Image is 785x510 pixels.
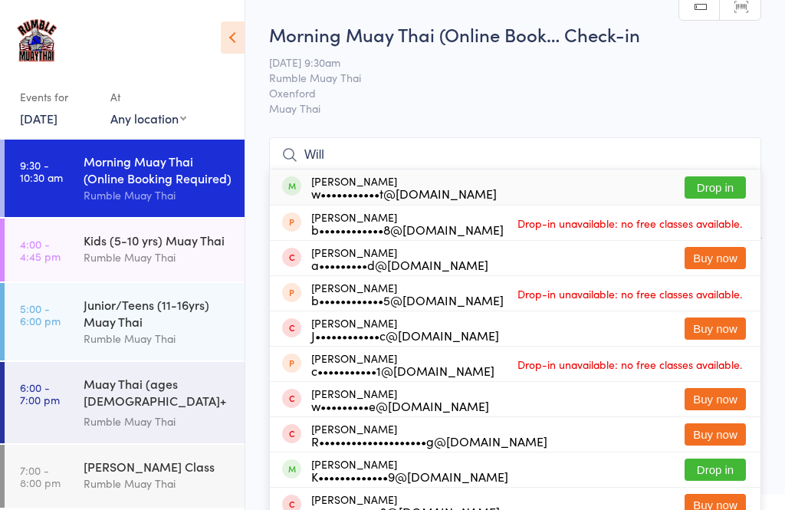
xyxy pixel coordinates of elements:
[84,375,232,413] div: Muay Thai (ages [DEMOGRAPHIC_DATA]+ yrs)
[5,362,245,443] a: 6:00 -7:00 pmMuay Thai (ages [DEMOGRAPHIC_DATA]+ yrs)Rumble Muay Thai
[110,110,186,127] div: Any location
[20,159,63,183] time: 9:30 - 10:30 am
[20,464,61,489] time: 7:00 - 8:00 pm
[20,110,57,127] a: [DATE]
[311,329,499,341] div: J••••••••••••c@[DOMAIN_NAME]
[514,353,746,376] span: Drop-in unavailable: no free classes available.
[5,140,245,217] a: 9:30 -10:30 amMorning Muay Thai (Online Booking Required)Rumble Muay Thai
[269,100,761,116] span: Muay Thai
[311,281,504,306] div: [PERSON_NAME]
[311,187,497,199] div: w•••••••••••t@[DOMAIN_NAME]
[311,294,504,306] div: b••••••••••••5@[DOMAIN_NAME]
[311,458,508,482] div: [PERSON_NAME]
[84,330,232,347] div: Rumble Muay Thai
[311,435,547,447] div: R••••••••••••••••••••g@[DOMAIN_NAME]
[110,84,186,110] div: At
[685,176,746,199] button: Drop in
[5,219,245,281] a: 4:00 -4:45 pmKids (5-10 yrs) Muay ThaiRumble Muay Thai
[84,153,232,186] div: Morning Muay Thai (Online Booking Required)
[84,232,232,248] div: Kids (5-10 yrs) Muay Thai
[685,318,746,340] button: Buy now
[311,246,488,271] div: [PERSON_NAME]
[311,317,499,341] div: [PERSON_NAME]
[311,258,488,271] div: a•••••••••d@[DOMAIN_NAME]
[685,388,746,410] button: Buy now
[311,223,504,235] div: b••••••••••••8@[DOMAIN_NAME]
[269,70,737,85] span: Rumble Muay Thai
[514,282,746,305] span: Drop-in unavailable: no free classes available.
[514,212,746,235] span: Drop-in unavailable: no free classes available.
[20,84,95,110] div: Events for
[311,175,497,199] div: [PERSON_NAME]
[15,12,58,69] img: Rumble Muay Thai
[20,381,60,406] time: 6:00 - 7:00 pm
[269,21,761,47] h2: Morning Muay Thai (Online Book… Check-in
[269,85,737,100] span: Oxenford
[311,352,494,377] div: [PERSON_NAME]
[84,248,232,266] div: Rumble Muay Thai
[685,459,746,481] button: Drop in
[5,445,245,508] a: 7:00 -8:00 pm[PERSON_NAME] ClassRumble Muay Thai
[84,186,232,204] div: Rumble Muay Thai
[5,283,245,360] a: 5:00 -6:00 pmJunior/Teens (11-16yrs) Muay ThaiRumble Muay Thai
[685,247,746,269] button: Buy now
[311,387,489,412] div: [PERSON_NAME]
[84,413,232,430] div: Rumble Muay Thai
[685,423,746,446] button: Buy now
[311,400,489,412] div: w•••••••••e@[DOMAIN_NAME]
[269,54,737,70] span: [DATE] 9:30am
[20,302,61,327] time: 5:00 - 6:00 pm
[311,364,494,377] div: c•••••••••••1@[DOMAIN_NAME]
[84,458,232,475] div: [PERSON_NAME] Class
[311,423,547,447] div: [PERSON_NAME]
[269,137,761,173] input: Search
[20,238,61,262] time: 4:00 - 4:45 pm
[311,470,508,482] div: K•••••••••••••9@[DOMAIN_NAME]
[84,475,232,492] div: Rumble Muay Thai
[84,296,232,330] div: Junior/Teens (11-16yrs) Muay Thai
[311,211,504,235] div: [PERSON_NAME]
